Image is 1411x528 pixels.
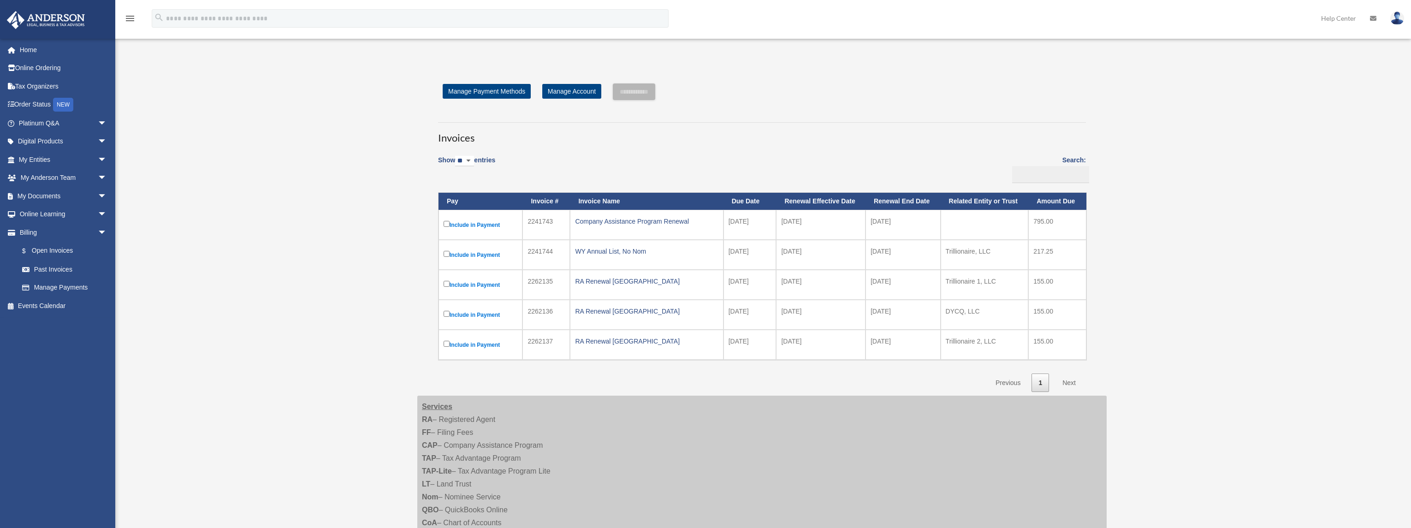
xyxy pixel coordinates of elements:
[13,260,116,279] a: Past Invoices
[6,297,121,315] a: Events Calendar
[154,12,164,23] i: search
[941,330,1029,360] td: Trillionaire 2, LLC
[1009,154,1086,183] label: Search:
[125,13,136,24] i: menu
[422,467,452,475] strong: TAP-Lite
[98,205,116,224] span: arrow_drop_down
[98,114,116,133] span: arrow_drop_down
[422,519,437,527] strong: CoA
[1028,240,1086,270] td: 217.25
[53,98,73,112] div: NEW
[98,223,116,242] span: arrow_drop_down
[98,187,116,206] span: arrow_drop_down
[1028,210,1086,240] td: 795.00
[1055,374,1083,392] a: Next
[1028,270,1086,300] td: 155.00
[522,330,570,360] td: 2262137
[522,240,570,270] td: 2241744
[6,114,121,132] a: Platinum Q&Aarrow_drop_down
[575,245,718,258] div: WY Annual List, No Nom
[438,154,495,176] label: Show entries
[776,240,866,270] td: [DATE]
[776,330,866,360] td: [DATE]
[125,16,136,24] a: menu
[575,305,718,318] div: RA Renewal [GEOGRAPHIC_DATA]
[444,311,450,317] input: Include in Payment
[444,221,450,227] input: Include in Payment
[422,403,452,410] strong: Services
[439,193,522,210] th: Pay: activate to sort column descending
[6,205,121,224] a: Online Learningarrow_drop_down
[989,374,1027,392] a: Previous
[1012,166,1089,184] input: Search:
[866,330,941,360] td: [DATE]
[444,279,517,291] label: Include in Payment
[98,150,116,169] span: arrow_drop_down
[6,77,121,95] a: Tax Organizers
[444,339,517,350] label: Include in Payment
[6,187,121,205] a: My Documentsarrow_drop_down
[98,132,116,151] span: arrow_drop_down
[522,270,570,300] td: 2262135
[776,193,866,210] th: Renewal Effective Date: activate to sort column ascending
[4,11,88,29] img: Anderson Advisors Platinum Portal
[522,193,570,210] th: Invoice #: activate to sort column ascending
[575,335,718,348] div: RA Renewal [GEOGRAPHIC_DATA]
[866,270,941,300] td: [DATE]
[444,251,450,257] input: Include in Payment
[575,215,718,228] div: Company Assistance Program Renewal
[422,480,430,488] strong: LT
[522,300,570,330] td: 2262136
[522,210,570,240] td: 2241743
[422,493,439,501] strong: Nom
[6,132,121,151] a: Digital Productsarrow_drop_down
[444,249,517,261] label: Include in Payment
[866,210,941,240] td: [DATE]
[941,240,1029,270] td: Trillionaire, LLC
[98,169,116,188] span: arrow_drop_down
[776,270,866,300] td: [DATE]
[6,150,121,169] a: My Entitiesarrow_drop_down
[723,210,777,240] td: [DATE]
[6,95,121,114] a: Order StatusNEW
[422,415,433,423] strong: RA
[941,270,1029,300] td: Trillionaire 1, LLC
[444,341,450,347] input: Include in Payment
[422,506,439,514] strong: QBO
[1028,300,1086,330] td: 155.00
[455,156,474,166] select: Showentries
[723,240,777,270] td: [DATE]
[444,219,517,231] label: Include in Payment
[13,242,112,261] a: $Open Invoices
[6,41,121,59] a: Home
[422,428,431,436] strong: FF
[6,223,116,242] a: Billingarrow_drop_down
[422,454,436,462] strong: TAP
[444,281,450,287] input: Include in Payment
[941,300,1029,330] td: DYCQ, LLC
[776,300,866,330] td: [DATE]
[1032,374,1049,392] a: 1
[575,275,718,288] div: RA Renewal [GEOGRAPHIC_DATA]
[723,300,777,330] td: [DATE]
[866,300,941,330] td: [DATE]
[1390,12,1404,25] img: User Pic
[570,193,723,210] th: Invoice Name: activate to sort column ascending
[776,210,866,240] td: [DATE]
[941,193,1029,210] th: Related Entity or Trust: activate to sort column ascending
[6,59,121,77] a: Online Ordering
[723,193,777,210] th: Due Date: activate to sort column ascending
[1028,193,1086,210] th: Amount Due: activate to sort column ascending
[422,441,438,449] strong: CAP
[866,240,941,270] td: [DATE]
[542,84,601,99] a: Manage Account
[723,330,777,360] td: [DATE]
[438,122,1086,145] h3: Invoices
[866,193,941,210] th: Renewal End Date: activate to sort column ascending
[1028,330,1086,360] td: 155.00
[6,169,121,187] a: My Anderson Teamarrow_drop_down
[444,309,517,320] label: Include in Payment
[27,245,32,257] span: $
[13,279,116,297] a: Manage Payments
[443,84,531,99] a: Manage Payment Methods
